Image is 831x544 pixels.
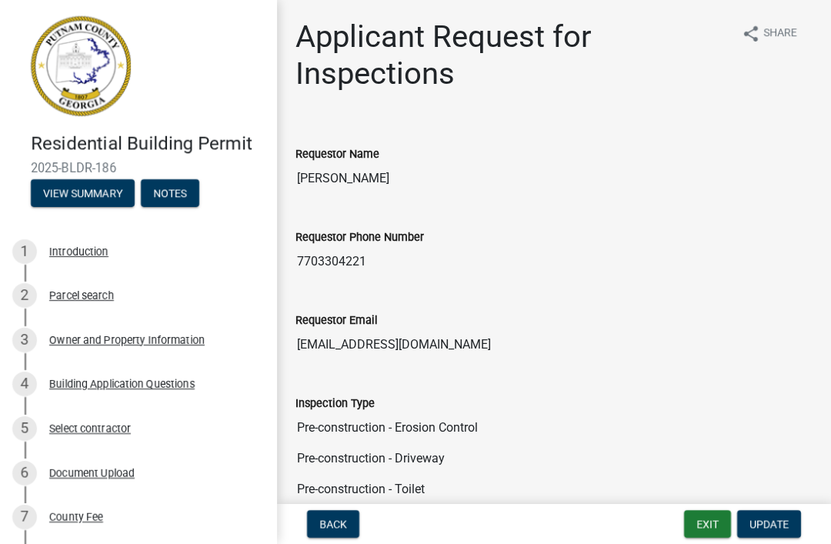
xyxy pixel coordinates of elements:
div: Select contractor [49,423,131,434]
wm-modal-confirm: Notes [141,188,199,200]
img: Putnam County, Georgia [31,16,131,116]
label: Requestor Email [295,315,378,326]
div: Document Upload [49,468,135,479]
span: 2025-BLDR-186 [31,161,246,175]
i: share [742,25,760,43]
button: Back [307,510,359,538]
button: Update [737,510,801,538]
div: 1 [12,239,37,264]
div: 3 [12,328,37,352]
div: 6 [12,461,37,486]
div: Parcel search [49,290,114,301]
span: Back [319,518,347,530]
div: 2 [12,283,37,308]
span: Update [749,518,789,530]
button: View Summary [31,179,135,207]
span: Share [763,25,797,43]
div: County Fee [49,512,103,522]
button: Notes [141,179,199,207]
h4: Residential Building Permit [31,132,265,155]
button: shareShare [729,18,809,48]
label: Inspection Type [295,399,375,409]
label: Requestor Name [295,149,379,160]
div: Building Application Questions [49,379,195,389]
div: 4 [12,372,37,396]
h1: Applicant Request for Inspections [295,18,729,92]
div: Owner and Property Information [49,335,205,345]
label: Requestor Phone Number [295,232,424,243]
div: Introduction [49,246,108,257]
div: 5 [12,416,37,441]
div: 7 [12,505,37,529]
button: Exit [684,510,731,538]
wm-modal-confirm: Summary [31,188,135,200]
